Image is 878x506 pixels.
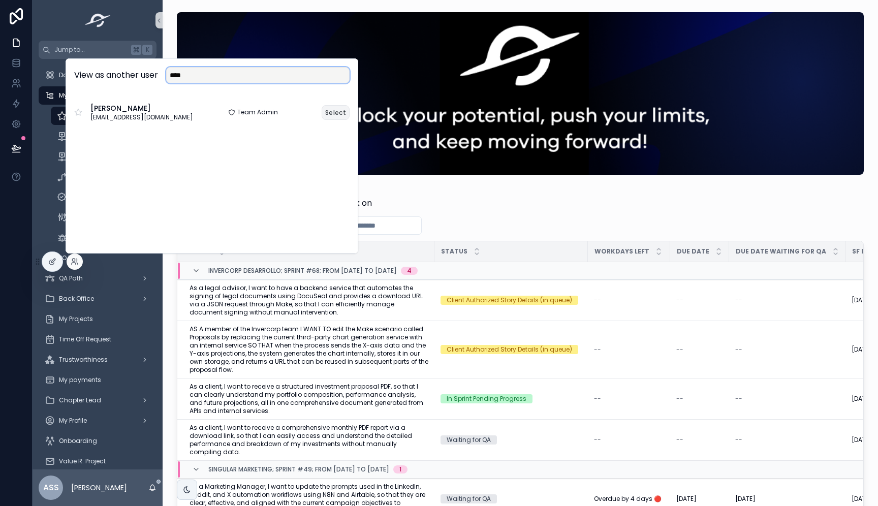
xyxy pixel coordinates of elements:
span: Trustworthiness [59,356,108,364]
a: Onboarding [39,432,156,450]
a: -- [735,345,839,354]
span: -- [594,395,601,403]
a: All Stories [51,208,156,227]
span: -- [735,436,742,444]
a: As a legal advisor, I want to have a backend service that automates the signing of legal document... [190,284,428,317]
a: PO Path [39,249,156,267]
span: -- [594,436,601,444]
span: Onboarding [59,437,97,445]
a: In Sprint Pending Progress [441,394,582,403]
a: My workflow [39,86,156,105]
span: My payments [59,376,101,384]
a: Value R. Project [39,452,156,470]
p: [PERSON_NAME] [71,483,127,493]
span: Jump to... [54,46,127,54]
span: [DATE] [676,495,697,503]
span: Overdue by 4 days 🔴 [594,495,662,503]
a: QA Revisions [51,229,156,247]
span: -- [735,345,742,354]
a: Client Authorized Story Details (in queue) [441,345,582,354]
a: QA Path [39,269,156,288]
span: [EMAIL_ADDRESS][DOMAIN_NAME] [90,113,193,121]
div: 4 [407,267,412,275]
span: My workflow [59,91,96,100]
span: Back Office [59,295,94,303]
div: Client Authorized Story Details (in queue) [447,345,572,354]
a: AS A member of the Invercorp team I WANT TO edit the Make scenario called Proposals by replacing ... [190,325,428,374]
a: -- [594,395,664,403]
span: Workdays Left [594,247,649,256]
a: -- [676,395,723,403]
span: Invercorp Desarrollo; Sprint #68; From [DATE] to [DATE] [208,267,397,275]
a: My payments [39,371,156,389]
a: Pending Authorization [51,168,156,186]
a: Create Stories with AI [51,127,156,145]
a: -- [735,395,839,403]
a: -- [676,436,723,444]
a: -- [594,296,664,304]
a: Waiting for QA [441,494,582,503]
span: Dashboard [59,71,95,79]
a: Active stories [51,107,156,125]
a: My Projects [39,310,156,328]
a: -- [735,296,839,304]
a: Overdue by 4 days 🔴 [594,495,664,503]
a: New Stories [51,147,156,166]
span: -- [735,296,742,304]
span: -- [594,345,601,354]
div: Waiting for QA [447,435,491,445]
span: K [143,46,151,54]
div: Client Authorized Story Details (in queue) [447,296,572,305]
span: -- [676,436,683,444]
span: Singular Marketing; Sprint #49; From [DATE] to [DATE] [208,465,389,473]
span: Value R. Project [59,457,106,465]
span: [DATE] [735,495,756,503]
div: 1 [399,465,401,473]
a: Back Office [39,290,156,308]
span: [DATE] [852,345,872,354]
div: Waiting for QA [447,494,491,503]
a: [DATE] [676,495,723,503]
span: -- [594,296,601,304]
span: Team Admin [237,108,278,116]
a: -- [735,436,839,444]
span: Due Date Waiting for QA [736,247,826,256]
span: Status [441,247,467,256]
span: Chapter Lead [59,396,101,404]
a: Finished Stories [51,188,156,206]
button: Jump to...K [39,41,156,59]
div: scrollable content [33,59,163,469]
span: My Projects [59,315,93,323]
span: [DATE] [852,495,872,503]
img: App logo [82,12,114,28]
h2: View as another user [74,69,158,81]
a: Time Off Request [39,330,156,349]
div: In Sprint Pending Progress [447,394,526,403]
a: -- [676,296,723,304]
span: My Profile [59,417,87,425]
a: My Profile [39,412,156,430]
span: [DATE] [852,436,872,444]
a: Chapter Lead [39,391,156,409]
span: Due Date [677,247,709,256]
a: -- [594,345,664,354]
a: Trustworthiness [39,351,156,369]
a: As a client, I want to receive a comprehensive monthly PDF report via a download link, so that I ... [190,424,428,456]
span: Time Off Request [59,335,111,343]
span: ASS [43,482,59,494]
a: -- [594,436,664,444]
a: As a client, I want to receive a structured investment proposal PDF, so that I can clearly unders... [190,383,428,415]
span: -- [676,395,683,403]
span: [DATE] [852,296,872,304]
span: -- [735,395,742,403]
button: Select [322,105,350,120]
a: Dashboard [39,66,156,84]
span: -- [676,345,683,354]
a: -- [676,345,723,354]
a: [DATE] [735,495,839,503]
span: -- [676,296,683,304]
